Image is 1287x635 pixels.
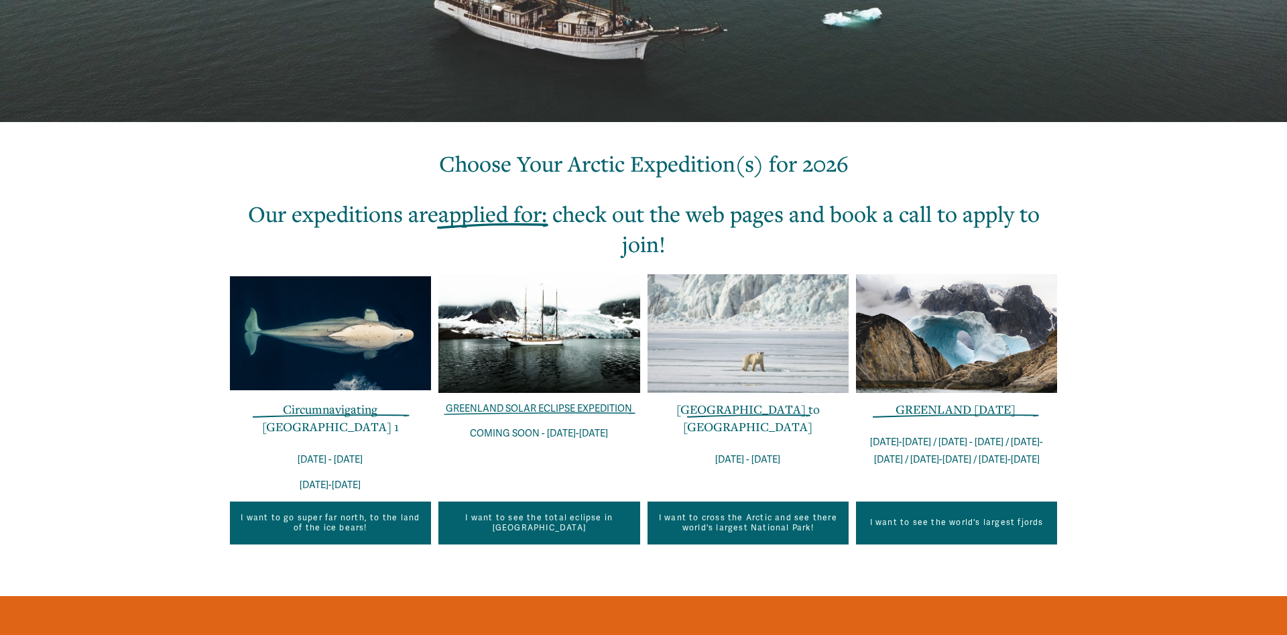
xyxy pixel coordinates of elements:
p: [DATE] - [DATE] [648,451,849,469]
p: [DATE]-[DATE] / [DATE] - [DATE] / [DATE]-[DATE] / [DATE]-[DATE] / [DATE]-[DATE] [856,434,1057,469]
p: [DATE] - [DATE] [230,451,431,469]
p: COMING SOON - [DATE]-[DATE] [438,425,639,443]
a: I want to see the world's largest fjords [856,502,1057,544]
a: I want to see the total eclipse in [GEOGRAPHIC_DATA] [438,502,639,544]
a: Circumnavigating [GEOGRAPHIC_DATA] 1 [262,401,399,435]
p: [DATE]-[DATE] [230,477,431,494]
a: GREENLAND SOLAR ECLIPSE EXPEDITION [446,403,632,414]
h2: Choose Your Arctic Expedition(s) for 2026 [230,148,1058,178]
a: I want to go super far north, to the land of the ice bears! [230,502,431,544]
span: applied for [438,199,542,228]
a: [GEOGRAPHIC_DATA] to [GEOGRAPHIC_DATA] [676,401,820,435]
a: I want to cross the Arctic and see there world's largest National Park! [648,502,849,544]
a: GREENLAND [DATE] [896,401,1016,417]
h2: Our expeditions are : check out the web pages and book a call to apply to join! [230,198,1058,259]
